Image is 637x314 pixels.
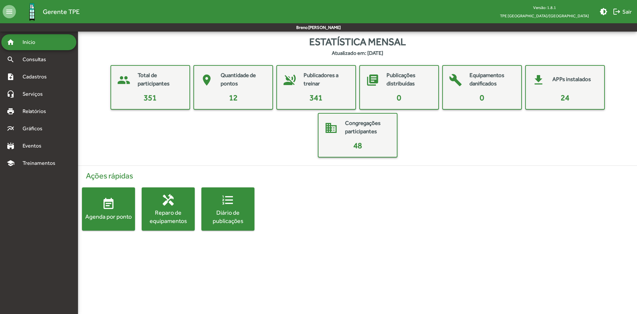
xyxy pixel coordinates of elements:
[229,93,238,102] span: 12
[304,71,349,88] mat-card-title: Publicadores a treinar
[397,93,401,102] span: 0
[469,71,515,88] mat-card-title: Equipamentos danificados
[495,12,594,20] span: TPE [GEOGRAPHIC_DATA]/[GEOGRAPHIC_DATA]
[82,171,633,181] h4: Ações rápidas
[16,1,80,23] a: Gerente TPE
[387,71,432,88] mat-card-title: Publicações distribuídas
[7,73,15,81] mat-icon: note_add
[221,193,235,206] mat-icon: format_list_numbered
[43,6,80,17] span: Gerente TPE
[363,70,383,90] mat-icon: library_books
[7,55,15,63] mat-icon: search
[613,8,621,16] mat-icon: logout
[529,70,548,90] mat-icon: get_app
[310,93,322,102] span: 341
[102,197,115,211] mat-icon: event_note
[19,142,50,150] span: Eventos
[142,208,195,225] div: Reparo de equipamentos
[138,71,183,88] mat-card-title: Total de participantes
[201,187,254,231] button: Diário de publicações
[446,70,465,90] mat-icon: build
[162,193,175,206] mat-icon: handyman
[144,93,157,102] span: 351
[7,159,15,167] mat-icon: school
[19,107,55,115] span: Relatórios
[19,55,55,63] span: Consultas
[114,70,134,90] mat-icon: people
[552,75,591,84] mat-card-title: APPs instalados
[197,70,217,90] mat-icon: place
[82,212,135,221] div: Agenda por ponto
[7,125,15,133] mat-icon: multiline_chart
[561,93,569,102] span: 24
[345,119,390,136] mat-card-title: Congregações participantes
[19,73,55,81] span: Cadastros
[221,71,266,88] mat-card-title: Quantidade de pontos
[21,1,43,23] img: Logo
[19,159,63,167] span: Treinamentos
[82,187,135,231] button: Agenda por ponto
[3,5,16,18] mat-icon: menu
[201,208,254,225] div: Diário de publicações
[321,118,341,138] mat-icon: domain
[7,107,15,115] mat-icon: print
[613,6,632,18] span: Sair
[332,49,383,57] strong: Atualizado em: [DATE]
[7,90,15,98] mat-icon: headset_mic
[480,93,484,102] span: 0
[7,38,15,46] mat-icon: home
[495,3,594,12] div: Versão: 1.8.1
[19,125,51,133] span: Gráficos
[600,8,607,16] mat-icon: brightness_medium
[7,142,15,150] mat-icon: stadium
[280,70,300,90] mat-icon: voice_over_off
[610,6,634,18] button: Sair
[19,90,52,98] span: Serviços
[309,34,406,49] span: Estatística mensal
[353,141,362,150] span: 48
[142,187,195,231] button: Reparo de equipamentos
[19,38,45,46] span: Início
